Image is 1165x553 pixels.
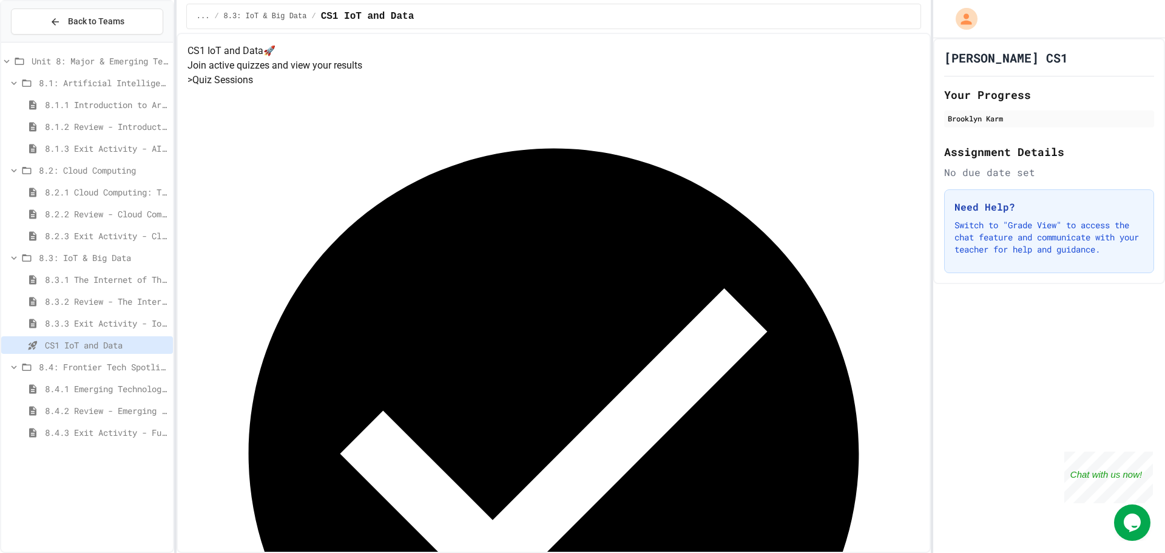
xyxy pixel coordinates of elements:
span: 8.4: Frontier Tech Spotlight [39,361,168,373]
h2: Your Progress [944,86,1154,103]
iframe: chat widget [1064,452,1153,503]
h4: CS1 IoT and Data 🚀 [187,44,920,58]
div: My Account [943,5,981,33]
h5: > Quiz Sessions [187,73,920,87]
div: Brooklyn Karm [948,113,1150,124]
span: / [311,12,316,21]
span: 8.2.2 Review - Cloud Computing [45,208,168,220]
span: / [214,12,218,21]
span: 8.3: IoT & Big Data [39,251,168,264]
span: 8.3.2 Review - The Internet of Things and Big Data [45,295,168,308]
h1: [PERSON_NAME] CS1 [944,49,1068,66]
span: 8.3.3 Exit Activity - IoT Data Detective Challenge [45,317,168,330]
span: 8.2.1 Cloud Computing: Transforming the Digital World [45,186,168,198]
span: CS1 IoT and Data [321,9,414,24]
span: 8.3: IoT & Big Data [224,12,307,21]
iframe: chat widget [1114,504,1153,541]
h3: Need Help? [954,200,1144,214]
span: Back to Teams [68,15,124,28]
span: 8.3.1 The Internet of Things and Big Data: Our Connected Digital World [45,273,168,286]
span: 8.1.2 Review - Introduction to Artificial Intelligence [45,120,168,133]
span: 8.2.3 Exit Activity - Cloud Service Detective [45,229,168,242]
h2: Assignment Details [944,143,1154,160]
span: Unit 8: Major & Emerging Technologies [32,55,168,67]
span: 8.4.3 Exit Activity - Future Tech Challenge [45,426,168,439]
button: Back to Teams [11,8,163,35]
span: 8.1.3 Exit Activity - AI Detective [45,142,168,155]
p: Switch to "Grade View" to access the chat feature and communicate with your teacher for help and ... [954,219,1144,256]
span: ... [197,12,210,21]
div: No due date set [944,165,1154,180]
p: Join active quizzes and view your results [187,58,920,73]
span: 8.1.1 Introduction to Artificial Intelligence [45,98,168,111]
span: 8.1: Artificial Intelligence Basics [39,76,168,89]
span: 8.2: Cloud Computing [39,164,168,177]
span: 8.4.1 Emerging Technologies: Shaping Our Digital Future [45,382,168,395]
span: CS1 IoT and Data [45,339,168,351]
span: 8.4.2 Review - Emerging Technologies: Shaping Our Digital Future [45,404,168,417]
